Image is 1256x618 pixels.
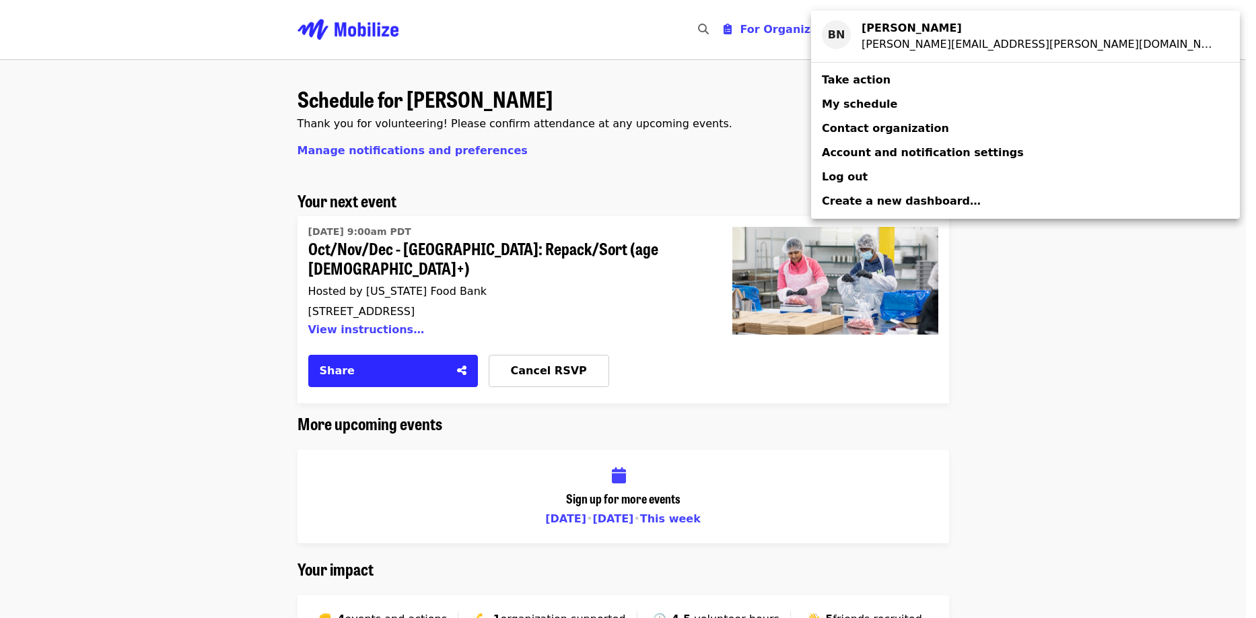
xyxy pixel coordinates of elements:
div: beth.nistler@firsttechfed.com [862,36,1218,53]
span: My schedule [822,98,897,110]
strong: [PERSON_NAME] [862,22,962,34]
span: Contact organization [822,122,949,135]
a: Take action [811,68,1240,92]
span: Log out [822,170,868,183]
span: Take action [822,73,891,86]
a: My schedule [811,92,1240,116]
a: Log out [811,165,1240,189]
a: Contact organization [811,116,1240,141]
span: Create a new dashboard… [822,195,981,207]
div: Beth Nister [862,20,1218,36]
a: Create a new dashboard… [811,189,1240,213]
div: BN [822,20,851,49]
a: BN[PERSON_NAME][PERSON_NAME][EMAIL_ADDRESS][PERSON_NAME][DOMAIN_NAME] [811,16,1240,57]
a: Account and notification settings [811,141,1240,165]
span: Account and notification settings [822,146,1024,159]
